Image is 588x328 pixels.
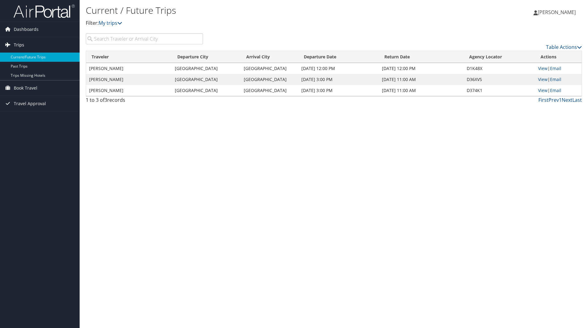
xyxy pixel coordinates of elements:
a: View [538,87,548,93]
span: Trips [14,37,24,53]
td: D1K48X [464,63,535,74]
td: [DATE] 12:00 PM [298,63,379,74]
a: Email [550,87,561,93]
th: Actions [535,51,582,63]
td: | [535,74,582,85]
a: Last [572,97,582,103]
td: [DATE] 3:00 PM [298,74,379,85]
a: Email [550,76,561,82]
span: Dashboards [14,22,39,37]
td: | [535,85,582,96]
td: [DATE] 12:00 PM [379,63,464,74]
a: View [538,65,548,71]
th: Traveler: activate to sort column ascending [86,51,172,63]
td: [DATE] 3:00 PM [298,85,379,96]
a: My trips [99,20,122,26]
a: Table Actions [546,44,582,50]
td: [GEOGRAPHIC_DATA] [241,74,298,85]
th: Return Date: activate to sort column ascending [379,51,464,63]
a: [PERSON_NAME] [533,3,582,21]
td: [GEOGRAPHIC_DATA] [241,85,298,96]
span: [PERSON_NAME] [538,9,576,16]
td: [DATE] 11:00 AM [379,85,464,96]
div: 1 to 3 of records [86,96,203,107]
td: [GEOGRAPHIC_DATA] [241,63,298,74]
td: [PERSON_NAME] [86,74,172,85]
a: First [538,97,548,103]
td: [GEOGRAPHIC_DATA] [172,85,241,96]
td: | [535,63,582,74]
span: Travel Approval [14,96,46,111]
td: [GEOGRAPHIC_DATA] [172,63,241,74]
th: Departure City: activate to sort column ascending [172,51,241,63]
td: D374K1 [464,85,535,96]
th: Arrival City: activate to sort column ascending [241,51,298,63]
td: [PERSON_NAME] [86,85,172,96]
a: Email [550,65,561,71]
td: [DATE] 11:00 AM [379,74,464,85]
p: Filter: [86,19,417,27]
input: Search Traveler or Arrival City [86,33,203,44]
a: View [538,76,548,82]
a: Next [562,97,572,103]
a: 1 [559,97,562,103]
td: [PERSON_NAME] [86,63,172,74]
span: 3 [104,97,107,103]
span: Book Travel [14,80,37,96]
th: Agency Locator: activate to sort column ascending [464,51,535,63]
td: [GEOGRAPHIC_DATA] [172,74,241,85]
a: Prev [548,97,559,103]
td: D36XVS [464,74,535,85]
th: Departure Date: activate to sort column descending [298,51,379,63]
img: airportal-logo.png [13,4,75,18]
h1: Current / Future Trips [86,4,417,17]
